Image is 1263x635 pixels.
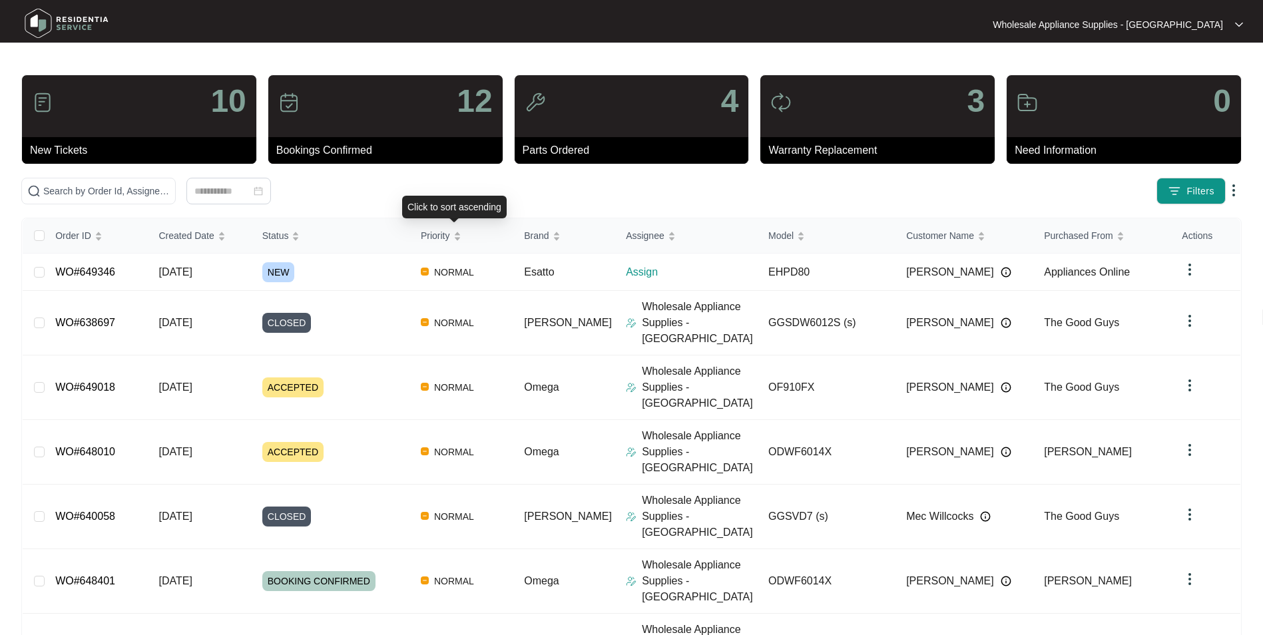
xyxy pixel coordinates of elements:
span: BOOKING CONFIRMED [262,571,376,591]
span: ACCEPTED [262,377,324,397]
img: residentia service logo [20,3,113,43]
td: OF910FX [758,355,895,420]
img: filter icon [1168,184,1181,198]
img: Assigner Icon [626,447,636,457]
img: Assigner Icon [626,382,636,393]
p: Wholesale Appliance Supplies - [GEOGRAPHIC_DATA] [642,557,758,605]
th: Model [758,218,895,254]
p: Wholesale Appliance Supplies - [GEOGRAPHIC_DATA] [642,299,758,347]
span: Order ID [55,228,91,243]
img: Info icon [1001,317,1011,328]
img: Info icon [1001,576,1011,586]
span: Assignee [626,228,664,243]
span: [PERSON_NAME] [1044,446,1132,457]
img: Assigner Icon [626,317,636,328]
span: NORMAL [429,315,479,331]
th: Order ID [45,218,148,254]
img: Info icon [980,511,991,522]
img: dropdown arrow [1226,182,1242,198]
span: The Good Guys [1044,317,1119,328]
p: New Tickets [30,142,256,158]
img: icon [525,92,546,113]
span: Omega [524,381,559,393]
span: [PERSON_NAME] [906,444,994,460]
img: dropdown arrow [1235,21,1243,28]
th: Purchased From [1033,218,1171,254]
span: Esatto [524,266,554,278]
span: [DATE] [158,446,192,457]
img: dropdown arrow [1182,442,1198,458]
span: The Good Guys [1044,511,1119,522]
span: Filters [1186,184,1214,198]
span: Customer Name [906,228,974,243]
img: Vercel Logo [421,268,429,276]
img: Vercel Logo [421,447,429,455]
div: Click to sort ascending [402,196,507,218]
img: Vercel Logo [421,576,429,584]
span: Created Date [158,228,214,243]
span: [PERSON_NAME] [1044,575,1132,586]
img: dropdown arrow [1182,262,1198,278]
img: dropdown arrow [1182,571,1198,587]
button: filter iconFilters [1156,178,1226,204]
img: Info icon [1001,447,1011,457]
img: search-icon [27,184,41,198]
span: NORMAL [429,573,479,589]
th: Status [252,218,410,254]
span: [DATE] [158,317,192,328]
td: GGSDW6012S (s) [758,291,895,355]
p: Bookings Confirmed [276,142,503,158]
p: 0 [1213,85,1231,117]
img: Assigner Icon [626,576,636,586]
p: Wholesale Appliance Supplies - [GEOGRAPHIC_DATA] [642,428,758,476]
th: Assignee [615,218,758,254]
a: WO#648401 [55,575,115,586]
input: Search by Order Id, Assignee Name, Customer Name, Brand and Model [43,184,170,198]
img: icon [1017,92,1038,113]
span: [DATE] [158,575,192,586]
img: Info icon [1001,382,1011,393]
span: NEW [262,262,295,282]
a: WO#649346 [55,266,115,278]
img: dropdown arrow [1182,313,1198,329]
span: Omega [524,446,559,457]
td: ODWF6014X [758,549,895,614]
a: WO#648010 [55,446,115,457]
span: NORMAL [429,264,479,280]
p: Wholesale Appliance Supplies - [GEOGRAPHIC_DATA] [993,18,1223,31]
th: Priority [410,218,513,254]
span: [PERSON_NAME] [906,573,994,589]
span: Model [768,228,794,243]
th: Created Date [148,218,251,254]
span: NORMAL [429,379,479,395]
span: NORMAL [429,444,479,460]
p: Wholesale Appliance Supplies - [GEOGRAPHIC_DATA] [642,493,758,540]
p: Warranty Replacement [768,142,995,158]
span: [PERSON_NAME] [524,317,612,328]
span: Priority [421,228,450,243]
span: [PERSON_NAME] [906,315,994,331]
span: [PERSON_NAME] [906,264,994,280]
th: Actions [1171,218,1240,254]
span: [PERSON_NAME] [524,511,612,522]
span: [PERSON_NAME] [906,379,994,395]
p: Need Information [1015,142,1241,158]
p: 10 [210,85,246,117]
p: 4 [721,85,739,117]
th: Customer Name [895,218,1033,254]
img: Assigner Icon [626,511,636,522]
span: Purchased From [1044,228,1113,243]
span: Appliances Online [1044,266,1130,278]
a: WO#640058 [55,511,115,522]
span: ACCEPTED [262,442,324,462]
a: WO#638697 [55,317,115,328]
img: Info icon [1001,267,1011,278]
img: dropdown arrow [1182,377,1198,393]
span: [DATE] [158,381,192,393]
span: Mec Willcocks [906,509,973,525]
img: icon [32,92,53,113]
img: icon [278,92,300,113]
span: NORMAL [429,509,479,525]
span: The Good Guys [1044,381,1119,393]
img: Vercel Logo [421,383,429,391]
